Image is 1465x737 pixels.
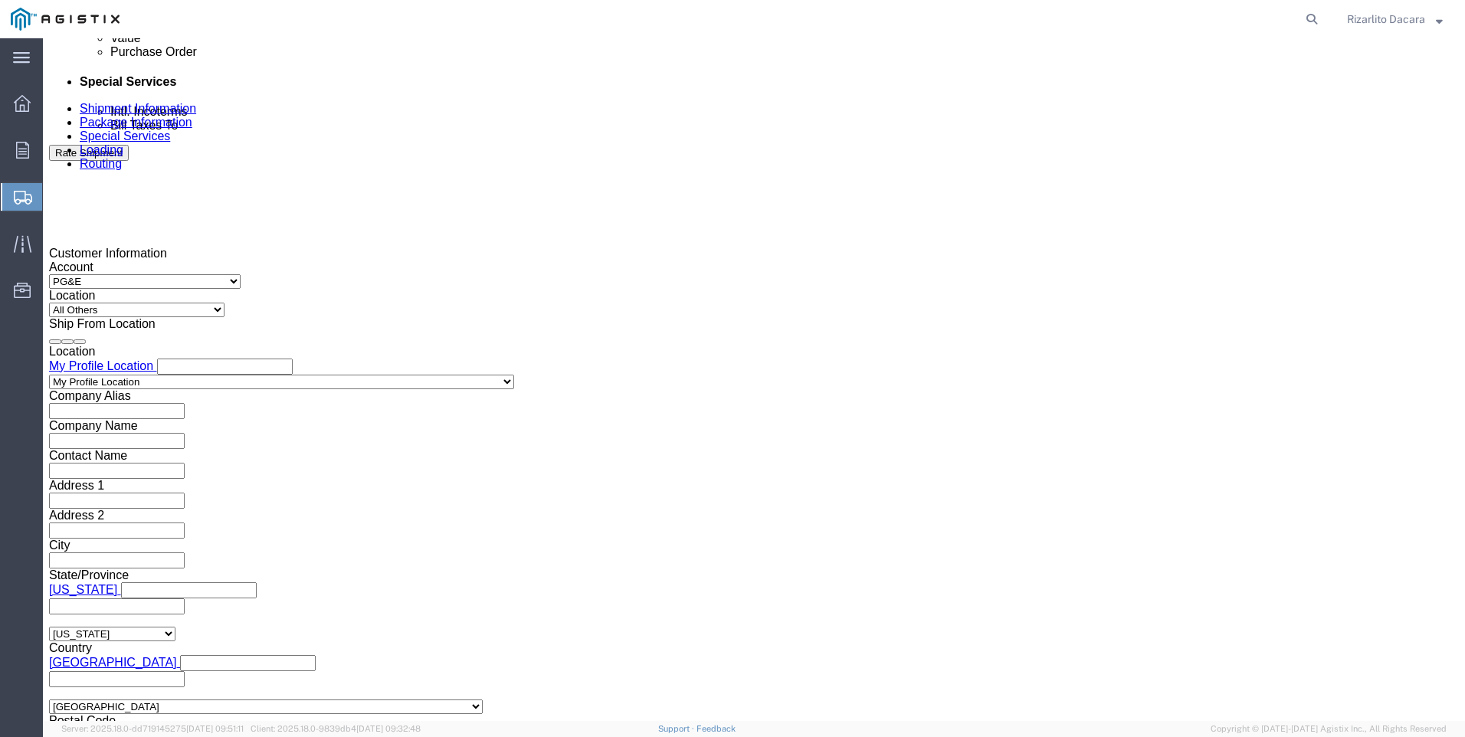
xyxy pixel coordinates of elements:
[1211,722,1447,735] span: Copyright © [DATE]-[DATE] Agistix Inc., All Rights Reserved
[1346,10,1444,28] button: Rizarlito Dacara
[356,724,421,733] span: [DATE] 09:32:48
[1347,11,1425,28] span: Rizarlito Dacara
[696,724,736,733] a: Feedback
[11,8,120,31] img: logo
[658,724,696,733] a: Support
[43,38,1465,721] iframe: FS Legacy Container
[251,724,421,733] span: Client: 2025.18.0-9839db4
[61,724,244,733] span: Server: 2025.18.0-dd719145275
[186,724,244,733] span: [DATE] 09:51:11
